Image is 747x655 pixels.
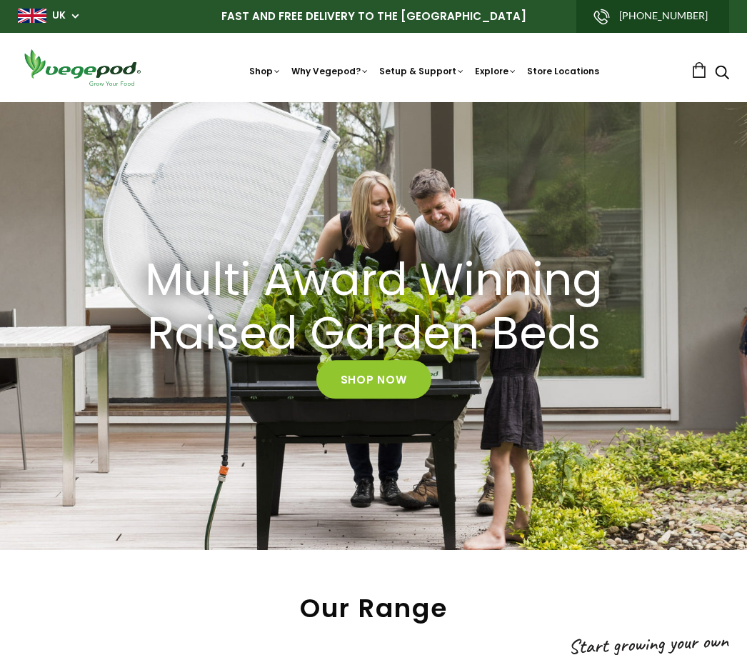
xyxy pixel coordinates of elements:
a: Search [715,66,729,81]
a: Store Locations [527,65,599,77]
img: Vegepod [18,47,146,88]
a: Multi Award Winning Raised Garden Beds [74,254,673,361]
a: UK [52,9,66,23]
a: Why Vegepod? [291,65,369,77]
h2: Our Range [18,593,729,624]
img: gb_large.png [18,9,46,23]
a: Shop [249,65,281,77]
a: Setup & Support [379,65,465,77]
a: Explore [475,65,517,77]
a: Shop Now [316,361,431,399]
